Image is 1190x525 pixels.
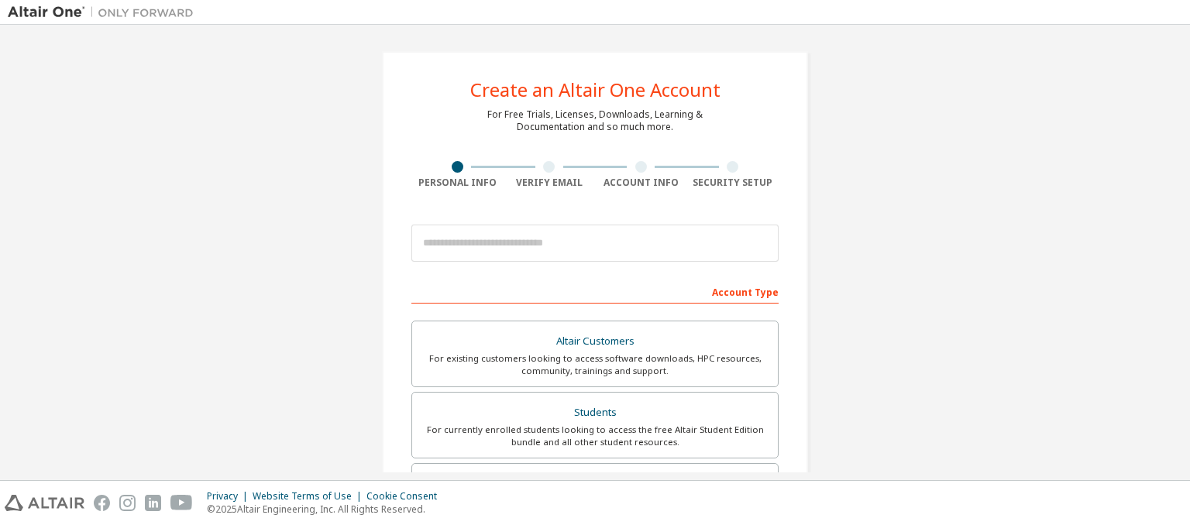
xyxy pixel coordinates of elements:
p: © 2025 Altair Engineering, Inc. All Rights Reserved. [207,503,446,516]
div: Cookie Consent [366,490,446,503]
div: Create an Altair One Account [470,81,721,99]
img: altair_logo.svg [5,495,84,511]
div: Verify Email [504,177,596,189]
div: Altair Customers [421,331,769,352]
div: For existing customers looking to access software downloads, HPC resources, community, trainings ... [421,352,769,377]
img: instagram.svg [119,495,136,511]
div: For currently enrolled students looking to access the free Altair Student Edition bundle and all ... [421,424,769,448]
div: Privacy [207,490,253,503]
div: Personal Info [411,177,504,189]
div: Website Terms of Use [253,490,366,503]
div: Students [421,402,769,424]
div: Account Type [411,279,779,304]
img: facebook.svg [94,495,110,511]
div: For Free Trials, Licenses, Downloads, Learning & Documentation and so much more. [487,108,703,133]
div: Security Setup [687,177,779,189]
img: youtube.svg [170,495,193,511]
div: Account Info [595,177,687,189]
img: linkedin.svg [145,495,161,511]
img: Altair One [8,5,201,20]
